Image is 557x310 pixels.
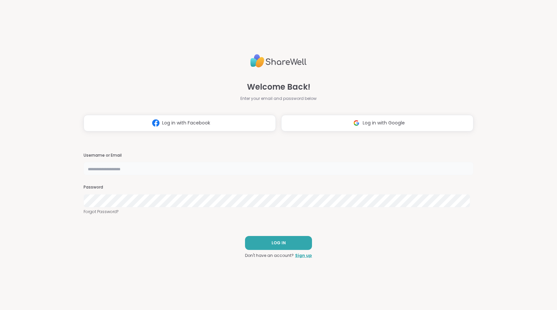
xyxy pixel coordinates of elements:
[84,185,473,190] h3: Password
[363,119,405,126] span: Log in with Google
[281,115,473,131] button: Log in with Google
[150,117,162,129] img: ShareWell Logomark
[162,119,210,126] span: Log in with Facebook
[250,51,307,70] img: ShareWell Logo
[350,117,363,129] img: ShareWell Logomark
[240,96,317,102] span: Enter your email and password below
[245,236,312,250] button: LOG IN
[84,153,473,158] h3: Username or Email
[247,81,310,93] span: Welcome Back!
[245,253,294,259] span: Don't have an account?
[272,240,286,246] span: LOG IN
[295,253,312,259] a: Sign up
[84,209,473,215] a: Forgot Password?
[84,115,276,131] button: Log in with Facebook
